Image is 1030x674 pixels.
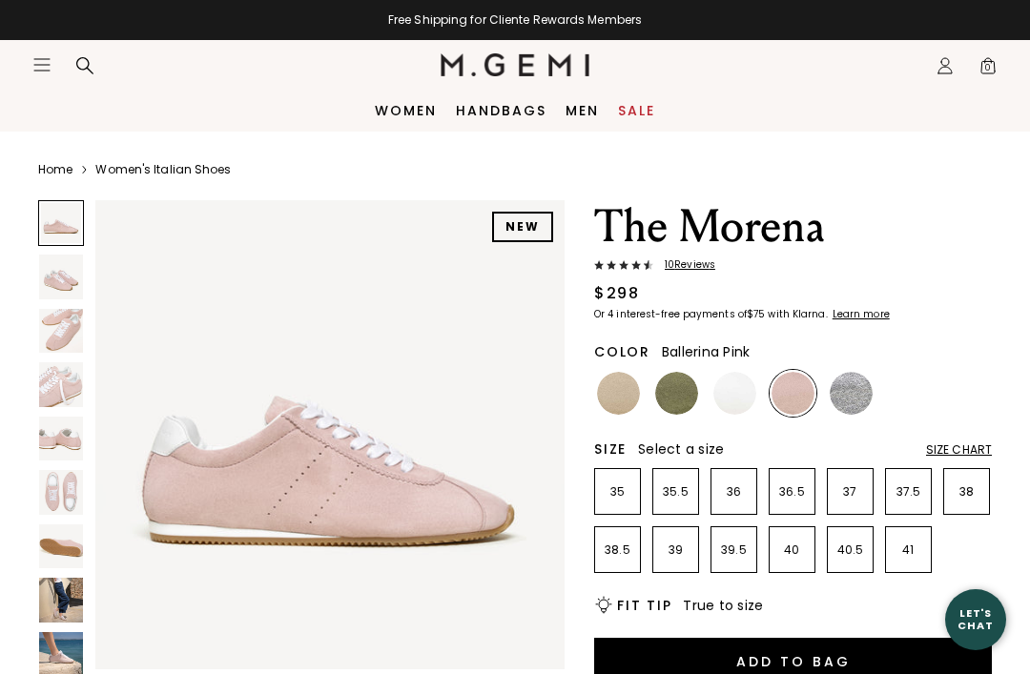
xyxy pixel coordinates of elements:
[566,103,599,118] a: Men
[770,542,814,558] p: 40
[886,542,931,558] p: 41
[39,417,83,460] img: The Morena
[95,162,231,177] a: Women's Italian Shoes
[38,162,72,177] a: Home
[594,441,627,457] h2: Size
[594,259,992,275] a: 10Reviews
[978,60,998,79] span: 0
[653,259,715,271] span: 10 Review s
[653,542,698,558] p: 39
[594,307,747,321] klarna-placement-style-body: Or 4 interest-free payments of
[39,578,83,622] img: The Morena
[886,484,931,500] p: 37.5
[772,372,814,415] img: Ballerina Pink
[375,103,437,118] a: Women
[683,596,763,615] span: True to size
[926,442,992,458] div: Size Chart
[711,484,756,500] p: 36
[39,524,83,568] img: The Morena
[32,55,51,74] button: Open site menu
[492,212,553,242] div: NEW
[828,542,873,558] p: 40.5
[768,307,830,321] klarna-placement-style-body: with Klarna
[39,255,83,298] img: The Morena
[830,372,873,415] img: Silver
[594,344,650,359] h2: Color
[597,372,640,415] img: Latte
[95,200,565,669] img: The Morena
[655,372,698,415] img: Olive
[595,484,640,500] p: 35
[831,309,890,320] a: Learn more
[747,307,765,321] klarna-placement-style-amount: $75
[594,282,639,305] div: $298
[833,307,890,321] klarna-placement-style-cta: Learn more
[39,470,83,514] img: The Morena
[618,103,655,118] a: Sale
[653,484,698,500] p: 35.5
[39,309,83,353] img: The Morena
[441,53,590,76] img: M.Gemi
[595,542,640,558] p: 38.5
[770,484,814,500] p: 36.5
[944,484,989,500] p: 38
[711,542,756,558] p: 39.5
[945,607,1006,631] div: Let's Chat
[662,342,751,361] span: Ballerina Pink
[594,200,992,254] h1: The Morena
[39,362,83,406] img: The Morena
[617,598,671,613] h2: Fit Tip
[456,103,546,118] a: Handbags
[713,372,756,415] img: White
[638,439,724,459] span: Select a size
[828,484,873,500] p: 37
